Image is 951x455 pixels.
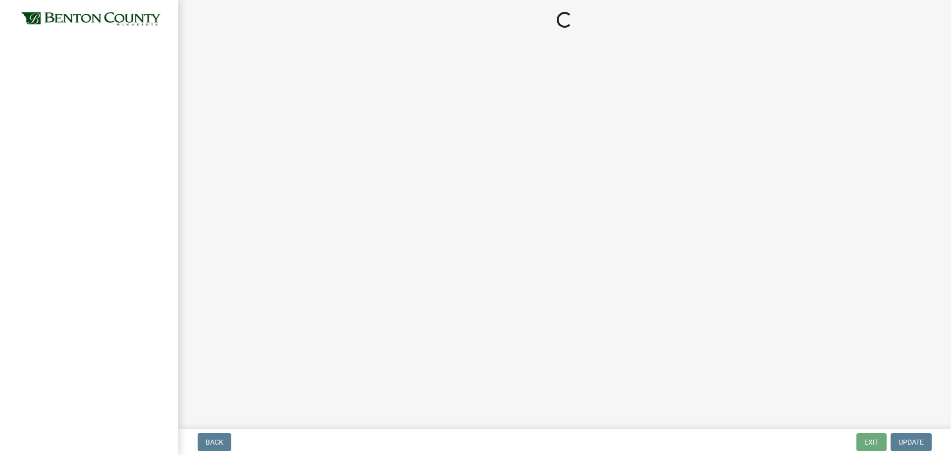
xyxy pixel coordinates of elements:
[20,10,162,28] img: Benton County, Minnesota
[198,433,231,451] button: Back
[206,438,223,446] span: Back
[856,433,887,451] button: Exit
[898,438,924,446] span: Update
[891,433,932,451] button: Update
